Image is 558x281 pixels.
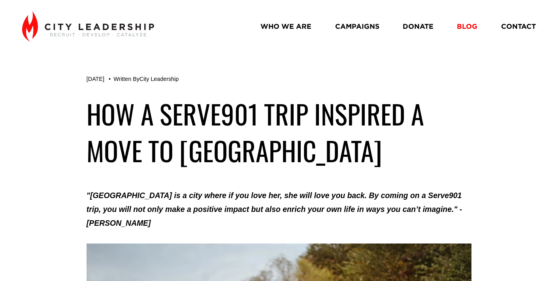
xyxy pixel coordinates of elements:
[87,95,471,169] h1: How a serve901 Trip Inspired a Move to [GEOGRAPHIC_DATA]
[457,20,477,34] a: BLOG
[139,76,179,82] a: City Leadership
[403,20,434,34] a: DONATE
[22,11,154,42] img: City Leadership - Recruit. Develop. Catalyze.
[335,20,379,34] a: CAMPAIGNS
[87,76,104,82] span: [DATE]
[260,20,311,34] a: WHO WE ARE
[501,20,536,34] a: CONTACT
[113,76,179,82] div: Written By
[87,191,464,227] em: "[GEOGRAPHIC_DATA] is a city where if you love her, she will love you back. By coming on a Serve9...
